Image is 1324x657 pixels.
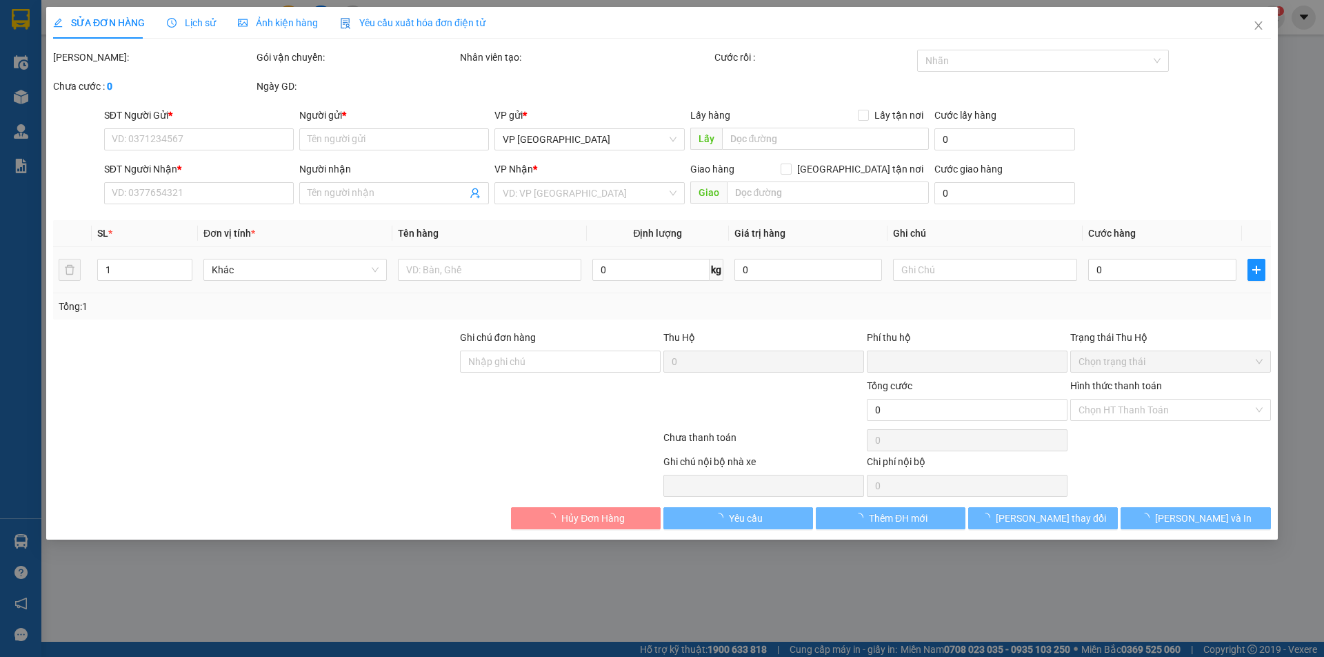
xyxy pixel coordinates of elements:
span: Giá trị hàng [734,228,785,239]
span: VP Nhận [495,164,534,175]
span: [GEOGRAPHIC_DATA] tận nơi [792,161,929,177]
button: Close [1239,7,1278,46]
span: Chọn trạng thái [1079,351,1263,372]
span: clock-circle [167,18,177,28]
div: Ghi chú nội bộ nhà xe [663,454,864,475]
span: loading [1140,513,1155,522]
div: Gói vận chuyển: [257,50,457,65]
div: Ngày GD: [257,79,457,94]
div: Cước rồi : [714,50,915,65]
span: Cước hàng [1088,228,1136,239]
div: SĐT Người Gửi [104,108,294,123]
span: close [1253,20,1264,31]
div: Phí thu hộ [867,330,1067,351]
span: [PERSON_NAME] thay đổi [996,511,1106,526]
b: 0 [107,81,112,92]
span: SL [97,228,108,239]
span: Lấy tận nơi [869,108,929,123]
div: Chưa thanh toán [662,430,865,454]
div: Trạng thái Thu Hộ [1070,330,1271,345]
span: Định lượng [634,228,683,239]
input: Dọc đường [722,128,929,150]
div: Chi phí nội bộ [867,454,1067,475]
span: picture [238,18,248,28]
input: Dọc đường [727,182,929,204]
label: Hình thức thanh toán [1070,380,1162,391]
span: loading [981,513,996,522]
span: Thu Hộ [663,332,695,343]
span: Giao [690,182,727,204]
span: Giao hàng [690,164,734,175]
button: [PERSON_NAME] thay đổi [968,507,1118,529]
span: loading [546,513,561,522]
input: Ghi Chú [894,259,1077,281]
span: Yêu cầu [729,511,763,526]
button: delete [59,259,81,281]
span: Tổng cước [867,380,912,391]
img: icon [340,18,351,29]
label: Ghi chú đơn hàng [460,332,536,343]
div: [PERSON_NAME]: [53,50,254,65]
button: plus [1247,259,1265,281]
button: Hủy Đơn Hàng [511,507,661,529]
div: Tổng: 1 [59,299,511,314]
span: kg [710,259,723,281]
div: Người nhận [299,161,489,177]
span: Hủy Đơn Hàng [561,511,625,526]
label: Cước lấy hàng [934,110,996,121]
input: Ghi chú đơn hàng [460,351,661,373]
span: SỬA ĐƠN HÀNG [53,17,145,28]
span: loading [854,513,869,522]
span: Đơn vị tính [203,228,255,239]
input: VD: Bàn, Ghế [398,259,581,281]
button: Thêm ĐH mới [816,507,965,529]
span: edit [53,18,63,28]
div: Người gửi [299,108,489,123]
th: Ghi chú [888,220,1083,247]
div: Nhân viên tạo: [460,50,712,65]
span: Lấy hàng [690,110,730,121]
span: [PERSON_NAME] và In [1155,511,1252,526]
div: SĐT Người Nhận [104,161,294,177]
span: Khác [212,259,379,280]
span: Thêm ĐH mới [869,511,927,526]
div: Chưa cước : [53,79,254,94]
span: VP Đà Nẵng [503,129,676,150]
div: VP gửi [495,108,685,123]
span: Lịch sử [167,17,216,28]
input: Cước giao hàng [934,182,1075,204]
span: user-add [470,188,481,199]
span: Lấy [690,128,722,150]
span: loading [714,513,729,522]
input: Cước lấy hàng [934,128,1075,150]
span: Ảnh kiện hàng [238,17,318,28]
span: plus [1248,264,1265,275]
button: [PERSON_NAME] và In [1121,507,1271,529]
label: Cước giao hàng [934,164,1003,175]
span: Tên hàng [398,228,439,239]
button: Yêu cầu [663,507,813,529]
span: Yêu cầu xuất hóa đơn điện tử [340,17,485,28]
